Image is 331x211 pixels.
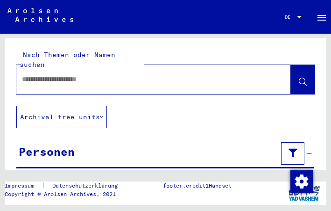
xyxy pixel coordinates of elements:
[7,8,73,22] img: Arolsen_neg.svg
[316,12,327,23] mat-icon: Side nav toggle icon
[16,106,107,128] button: Archival tree units
[290,170,313,193] img: Zustimmung ändern
[287,182,322,205] img: yv_logo.png
[312,7,331,26] button: Toggle sidenav
[5,182,42,190] a: Impressum
[5,182,129,190] div: |
[20,51,115,69] mat-label: Nach Themen oder Namen suchen
[19,143,75,160] div: Personen
[290,170,312,192] div: Zustimmung ändern
[45,182,129,190] a: Datenschutzerklärung
[163,182,232,190] p: footer.credit1Handset
[5,190,129,198] p: Copyright © Arolsen Archives, 2021
[285,15,295,20] span: DE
